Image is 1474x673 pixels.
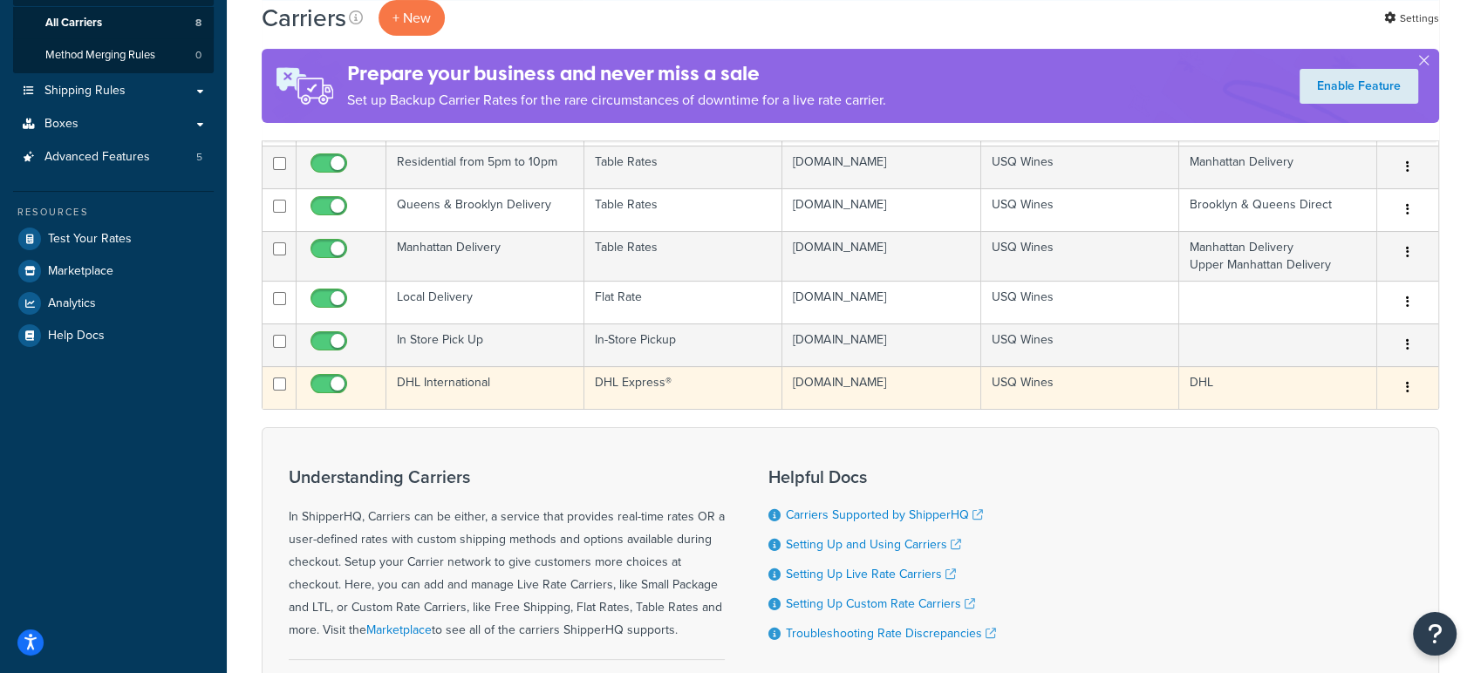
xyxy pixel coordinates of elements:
td: In-Store Pickup [584,323,782,366]
span: 5 [196,150,202,165]
a: All Carriers 8 [13,7,214,39]
td: Queens & Brooklyn Delivery [386,188,584,231]
td: USQ Wines [981,231,1179,281]
td: USQ Wines [981,188,1179,231]
span: Analytics [48,296,96,311]
td: USQ Wines [981,366,1179,409]
td: Manhattan Delivery [1179,146,1377,188]
a: Method Merging Rules 0 [13,39,214,71]
td: Residential from 5pm to 10pm [386,146,584,188]
td: DHL International [386,366,584,409]
a: Test Your Rates [13,223,214,255]
span: Boxes [44,117,78,132]
img: ad-rules-rateshop-fe6ec290ccb7230408bd80ed9643f0289d75e0ffd9eb532fc0e269fcd187b520.png [262,49,347,123]
td: Table Rates [584,231,782,281]
span: Shipping Rules [44,84,126,99]
a: Setting Up and Using Carriers [786,535,961,554]
a: Analytics [13,288,214,319]
span: Test Your Rates [48,232,132,247]
a: Setting Up Live Rate Carriers [786,565,956,583]
td: Manhattan Delivery [386,231,584,281]
span: Advanced Features [44,150,150,165]
div: In ShipperHQ, Carriers can be either, a service that provides real-time rates OR a user-defined r... [289,467,725,642]
a: Shipping Rules [13,75,214,107]
a: Boxes [13,108,214,140]
li: All Carriers [13,7,214,39]
a: Enable Feature [1300,69,1418,104]
td: Table Rates [584,188,782,231]
a: Help Docs [13,320,214,351]
td: Table Rates [584,146,782,188]
td: Flat Rate [584,281,782,323]
td: [DOMAIN_NAME] [782,231,980,281]
a: Marketplace [13,255,214,287]
a: Settings [1384,6,1439,31]
span: 0 [195,48,201,63]
a: Troubleshooting Rate Discrepancies [786,624,996,642]
span: Marketplace [48,264,113,279]
a: Advanced Features 5 [13,141,214,173]
a: Marketplace [366,621,432,639]
td: Manhattan Delivery Upper Manhattan Delivery [1179,231,1377,281]
td: DHL [1179,366,1377,409]
td: Brooklyn & Queens Direct [1179,188,1377,231]
td: USQ Wines [981,146,1179,188]
td: [DOMAIN_NAME] [782,366,980,409]
h3: Helpful Docs [768,467,996,486]
td: DHL Express® [584,366,782,409]
td: [DOMAIN_NAME] [782,188,980,231]
h1: Carriers [262,1,346,35]
span: Help Docs [48,329,105,343]
p: Set up Backup Carrier Rates for the rare circumstances of downtime for a live rate carrier. [347,88,886,112]
td: In Store Pick Up [386,323,584,366]
h3: Understanding Carriers [289,467,725,486]
a: Setting Up Custom Rate Carriers [786,595,975,613]
div: Resources [13,205,214,220]
span: 8 [195,16,201,31]
li: Advanced Features [13,141,214,173]
td: [DOMAIN_NAME] [782,323,980,366]
td: USQ Wines [981,281,1179,323]
td: [DOMAIN_NAME] [782,146,980,188]
span: All Carriers [45,16,102,31]
button: Open Resource Center [1413,612,1457,656]
li: Method Merging Rules [13,39,214,71]
td: [DOMAIN_NAME] [782,281,980,323]
td: Local Delivery [386,281,584,323]
a: Carriers Supported by ShipperHQ [786,506,983,524]
h4: Prepare your business and never miss a sale [347,59,886,88]
td: USQ Wines [981,323,1179,366]
span: Method Merging Rules [45,48,155,63]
